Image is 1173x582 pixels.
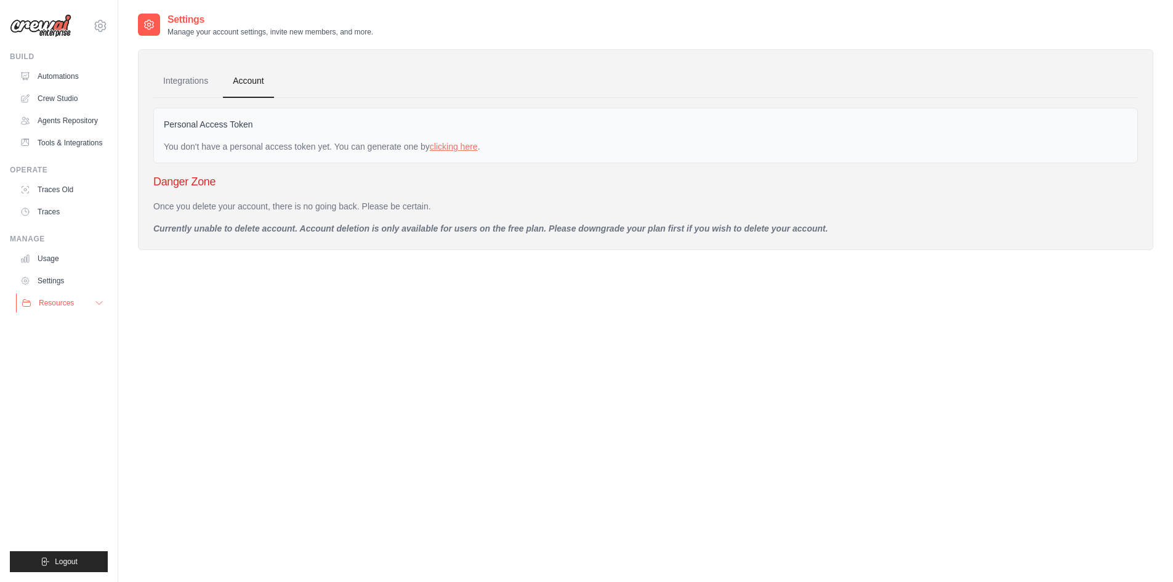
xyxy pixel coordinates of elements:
[15,271,108,291] a: Settings
[15,67,108,86] a: Automations
[10,52,108,62] div: Build
[15,133,108,153] a: Tools & Integrations
[15,89,108,108] a: Crew Studio
[15,202,108,222] a: Traces
[10,14,71,38] img: Logo
[153,173,1138,190] h3: Danger Zone
[39,298,74,308] span: Resources
[10,165,108,175] div: Operate
[15,180,108,200] a: Traces Old
[153,200,1138,212] p: Once you delete your account, there is no going back. Please be certain.
[164,118,253,131] label: Personal Access Token
[430,142,478,152] a: clicking here
[10,551,108,572] button: Logout
[16,293,109,313] button: Resources
[167,27,373,37] p: Manage your account settings, invite new members, and more.
[153,65,218,98] a: Integrations
[167,12,373,27] h2: Settings
[164,140,1127,153] div: You don't have a personal access token yet. You can generate one by .
[55,557,78,567] span: Logout
[15,111,108,131] a: Agents Repository
[15,249,108,269] a: Usage
[153,222,1138,235] p: Currently unable to delete account. Account deletion is only available for users on the free plan...
[10,234,108,244] div: Manage
[223,65,274,98] a: Account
